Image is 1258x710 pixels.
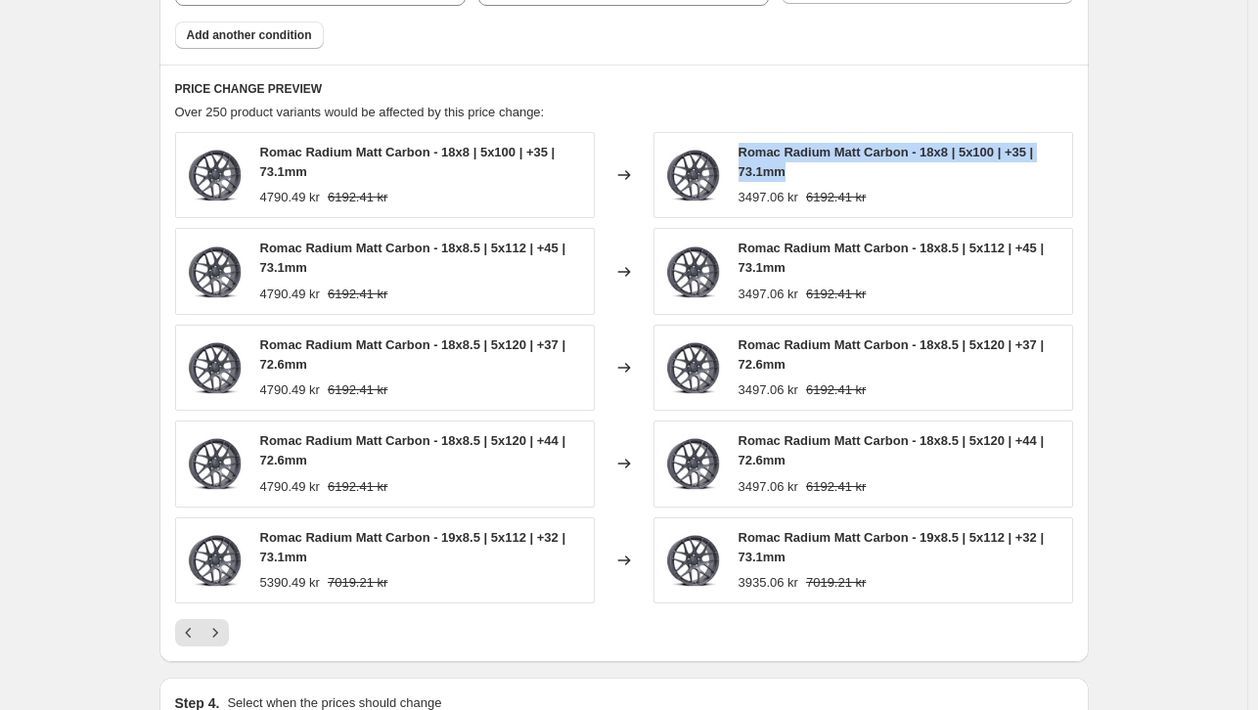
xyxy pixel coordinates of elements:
[186,146,245,204] img: p_3e80747e-a104-43e7-9906-50d399ddc4ba_80x.jpg
[328,285,387,304] strike: 6192.41 kr
[806,573,866,593] strike: 7019.21 kr
[260,477,320,497] div: 4790.49 kr
[260,145,556,179] span: Romac Radium Matt Carbon - 18x8 | 5x100 | +35 | 73.1mm
[739,573,798,593] div: 3935.06 kr
[664,434,723,493] img: p_7428c6da-cc52-46b2-bf8f-6ad042110c09_80x.jpg
[175,105,545,119] span: Over 250 product variants would be affected by this price change:
[328,573,387,593] strike: 7019.21 kr
[739,477,798,497] div: 3497.06 kr
[260,241,566,275] span: Romac Radium Matt Carbon - 18x8.5 | 5x112 | +45 | 73.1mm
[664,146,723,204] img: p_3e80747e-a104-43e7-9906-50d399ddc4ba_80x.jpg
[175,22,324,49] button: Add another condition
[739,433,1045,467] span: Romac Radium Matt Carbon - 18x8.5 | 5x120 | +44 | 72.6mm
[739,241,1045,275] span: Romac Radium Matt Carbon - 18x8.5 | 5x112 | +45 | 73.1mm
[260,285,320,304] div: 4790.49 kr
[739,380,798,400] div: 3497.06 kr
[739,145,1034,179] span: Romac Radium Matt Carbon - 18x8 | 5x100 | +35 | 73.1mm
[806,477,866,497] strike: 6192.41 kr
[260,188,320,207] div: 4790.49 kr
[187,27,312,43] span: Add another condition
[175,619,202,646] button: Previous
[739,530,1045,564] span: Romac Radium Matt Carbon - 19x8.5 | 5x112 | +32 | 73.1mm
[739,285,798,304] div: 3497.06 kr
[806,285,866,304] strike: 6192.41 kr
[664,243,723,301] img: p_06db0890-2631-4792-8cde-1ed3492c3a68_80x.jpg
[175,81,1073,97] h6: PRICE CHANGE PREVIEW
[202,619,229,646] button: Next
[175,619,229,646] nav: Pagination
[186,338,245,397] img: p_4c8af936-5b16-4adc-9e2b-a62fa2a26c07_80x.jpg
[260,530,566,564] span: Romac Radium Matt Carbon - 19x8.5 | 5x112 | +32 | 73.1mm
[260,337,566,372] span: Romac Radium Matt Carbon - 18x8.5 | 5x120 | +37 | 72.6mm
[328,477,387,497] strike: 6192.41 kr
[664,531,723,590] img: p_d47ad802-0377-4f43-a843-e6fd654eec07_80x.jpg
[260,433,566,467] span: Romac Radium Matt Carbon - 18x8.5 | 5x120 | +44 | 72.6mm
[260,573,320,593] div: 5390.49 kr
[806,380,866,400] strike: 6192.41 kr
[664,338,723,397] img: p_4c8af936-5b16-4adc-9e2b-a62fa2a26c07_80x.jpg
[328,380,387,400] strike: 6192.41 kr
[186,434,245,493] img: p_7428c6da-cc52-46b2-bf8f-6ad042110c09_80x.jpg
[739,188,798,207] div: 3497.06 kr
[739,337,1045,372] span: Romac Radium Matt Carbon - 18x8.5 | 5x120 | +37 | 72.6mm
[186,243,245,301] img: p_06db0890-2631-4792-8cde-1ed3492c3a68_80x.jpg
[328,188,387,207] strike: 6192.41 kr
[260,380,320,400] div: 4790.49 kr
[806,188,866,207] strike: 6192.41 kr
[186,531,245,590] img: p_d47ad802-0377-4f43-a843-e6fd654eec07_80x.jpg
